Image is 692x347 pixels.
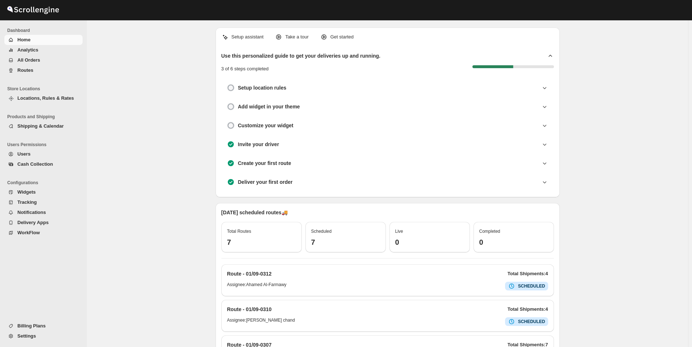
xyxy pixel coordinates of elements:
button: Cash Collection [4,159,83,169]
p: Get started [330,33,354,41]
button: Delivery Apps [4,218,83,228]
p: Setup assistant [232,33,264,41]
h3: Invite your driver [238,141,279,148]
h3: Create your first route [238,160,291,167]
p: 3 of 6 steps completed [221,65,269,73]
b: SCHEDULED [518,284,545,289]
button: Analytics [4,45,83,55]
button: Users [4,149,83,159]
span: Widgets [17,189,36,195]
button: Home [4,35,83,45]
span: Billing Plans [17,323,46,329]
span: Settings [17,333,36,339]
h3: 7 [311,238,380,247]
span: Notifications [17,210,46,215]
button: Routes [4,65,83,75]
span: Delivery Apps [17,220,49,225]
h6: Assignee: Ahamed Al-Farmawy [227,282,287,290]
span: Live [395,229,403,234]
span: Scheduled [311,229,332,234]
button: Tracking [4,197,83,207]
h3: Deliver your first order [238,178,293,186]
span: WorkFlow [17,230,40,235]
span: Shipping & Calendar [17,123,64,129]
button: Billing Plans [4,321,83,331]
span: Cash Collection [17,161,53,167]
span: Completed [479,229,500,234]
h6: Assignee: [PERSON_NAME] chand [227,317,295,326]
h3: 0 [479,238,548,247]
button: WorkFlow [4,228,83,238]
button: Notifications [4,207,83,218]
button: Shipping & Calendar [4,121,83,131]
h2: Use this personalized guide to get your deliveries up and running. [221,52,381,59]
p: Total Shipments: 4 [508,270,548,277]
span: Locations, Rules & Rates [17,95,74,101]
span: Tracking [17,199,37,205]
h3: 0 [395,238,464,247]
h3: Customize your widget [238,122,293,129]
p: [DATE] scheduled routes 🚚 [221,209,554,216]
b: SCHEDULED [518,319,545,324]
p: Total Shipments: 4 [508,306,548,313]
span: Products and Shipping [7,114,83,120]
p: Take a tour [285,33,308,41]
button: Widgets [4,187,83,197]
span: Store Locations [7,86,83,92]
h3: Setup location rules [238,84,287,91]
span: Configurations [7,180,83,186]
h2: Route - 01/09-0310 [227,306,272,313]
button: Settings [4,331,83,341]
span: Routes [17,67,33,73]
span: All Orders [17,57,40,63]
span: Dashboard [7,28,83,33]
button: All Orders [4,55,83,65]
span: Analytics [17,47,38,53]
h3: 7 [227,238,296,247]
span: Users [17,151,30,157]
h3: Add widget in your theme [238,103,300,110]
h2: Route - 01/09-0312 [227,270,272,277]
button: Locations, Rules & Rates [4,93,83,103]
span: Total Routes [227,229,251,234]
span: Home [17,37,30,42]
span: Users Permissions [7,142,83,148]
